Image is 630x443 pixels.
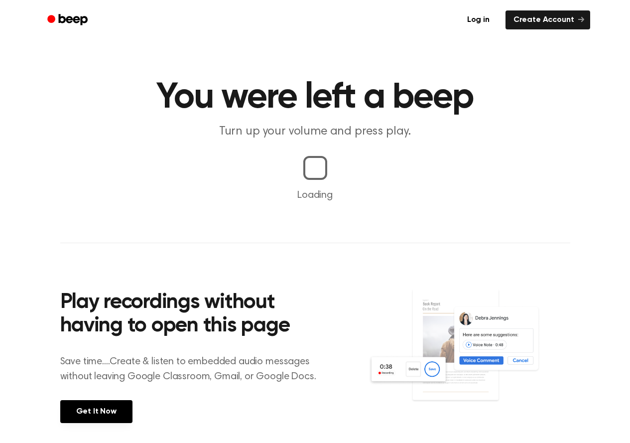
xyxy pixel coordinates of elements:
[12,188,618,203] p: Loading
[368,288,570,422] img: Voice Comments on Docs and Recording Widget
[60,291,329,338] h2: Play recordings without having to open this page
[505,10,590,29] a: Create Account
[60,80,570,116] h1: You were left a beep
[60,400,132,423] a: Get It Now
[124,124,506,140] p: Turn up your volume and press play.
[457,8,500,31] a: Log in
[40,10,97,30] a: Beep
[60,354,329,384] p: Save time....Create & listen to embedded audio messages without leaving Google Classroom, Gmail, ...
